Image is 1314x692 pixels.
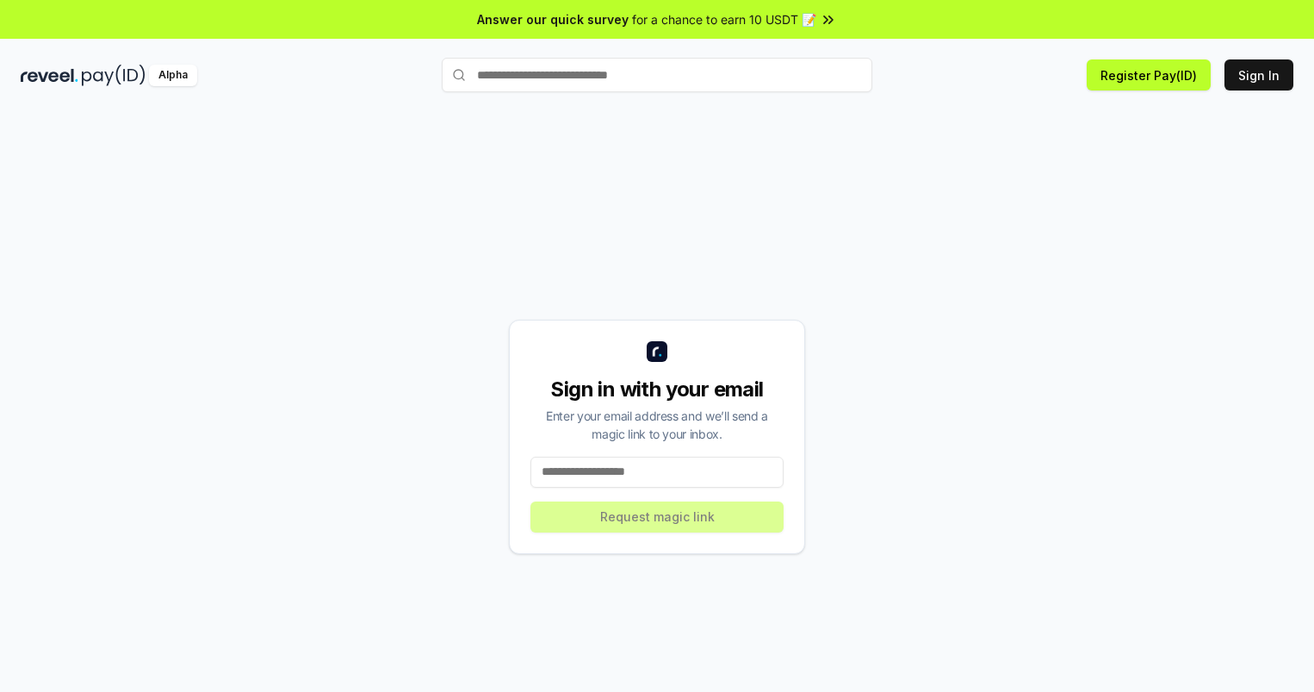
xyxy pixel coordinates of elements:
div: Enter your email address and we’ll send a magic link to your inbox. [530,407,784,443]
img: logo_small [647,341,667,362]
img: pay_id [82,65,146,86]
button: Register Pay(ID) [1087,59,1211,90]
div: Sign in with your email [530,376,784,403]
span: Answer our quick survey [477,10,629,28]
div: Alpha [149,65,197,86]
button: Sign In [1224,59,1293,90]
img: reveel_dark [21,65,78,86]
span: for a chance to earn 10 USDT 📝 [632,10,816,28]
